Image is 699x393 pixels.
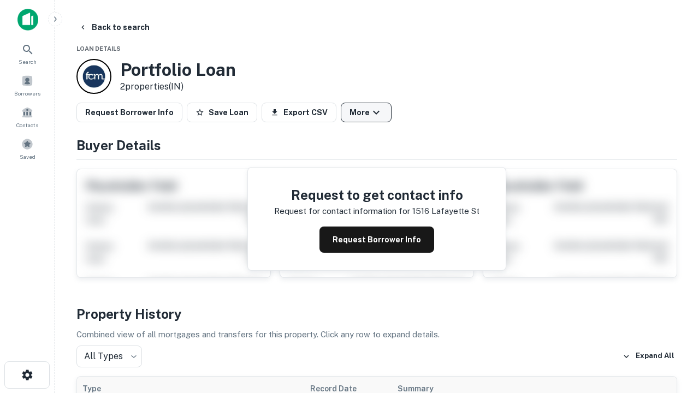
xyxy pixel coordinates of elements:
h3: Portfolio Loan [120,59,236,80]
button: Back to search [74,17,154,37]
button: Export CSV [262,103,336,122]
a: Borrowers [3,70,51,100]
img: capitalize-icon.png [17,9,38,31]
button: More [341,103,392,122]
iframe: Chat Widget [644,271,699,323]
button: Request Borrower Info [319,227,434,253]
h4: Property History [76,304,677,324]
button: Save Loan [187,103,257,122]
p: 2 properties (IN) [120,80,236,93]
a: Search [3,39,51,68]
button: Request Borrower Info [76,103,182,122]
p: Request for contact information for [274,205,410,218]
span: Saved [20,152,35,161]
a: Contacts [3,102,51,132]
button: Expand All [620,348,677,365]
h4: Request to get contact info [274,185,479,205]
div: All Types [76,346,142,367]
span: Loan Details [76,45,121,52]
span: Search [19,57,37,66]
h4: Buyer Details [76,135,677,155]
span: Borrowers [14,89,40,98]
p: Combined view of all mortgages and transfers for this property. Click any row to expand details. [76,328,677,341]
span: Contacts [16,121,38,129]
p: 1516 lafayette st [412,205,479,218]
a: Saved [3,134,51,163]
